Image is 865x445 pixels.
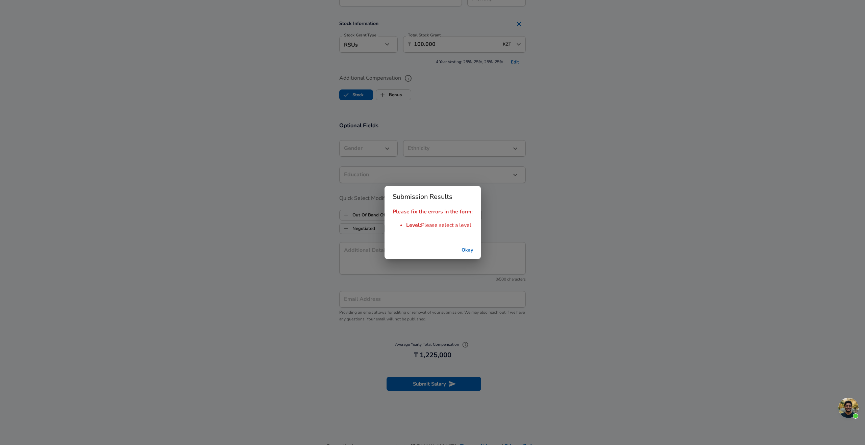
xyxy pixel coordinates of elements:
[838,398,859,418] div: Open chat
[385,186,481,208] h2: Submission Results
[393,208,473,215] strong: Please fix the errors in the form:
[421,221,471,229] span: Please select a level
[406,221,421,229] span: Level :
[456,244,478,257] button: successful-submission-button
